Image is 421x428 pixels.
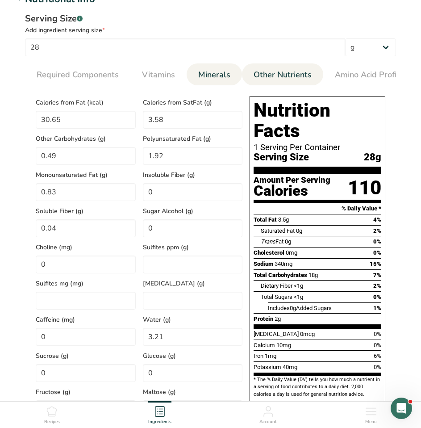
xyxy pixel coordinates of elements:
[36,134,136,143] span: Other Carbohydrates (g)
[286,249,297,256] span: 0mg
[25,38,345,56] input: Type your serving size here
[261,238,283,245] span: Fat
[300,331,315,337] span: 0mcg
[276,342,291,348] span: 10mg
[391,398,412,419] iframe: Intercom live chat
[254,376,381,398] section: * The % Daily Value (DV) tells you how much a nutrient in a serving of food contributes to a dail...
[275,315,281,322] span: 2g
[254,203,381,214] section: % Daily Value *
[373,305,381,311] span: 1%
[143,134,243,143] span: Polyunsaturated Fat (g)
[254,143,381,152] div: 1 Serving Per Container
[373,272,381,278] span: 7%
[254,69,312,81] span: Other Nutrients
[143,387,243,397] span: Maltose (g)
[265,352,276,359] span: 1mg
[348,176,381,200] div: 110
[254,249,284,256] span: Cholesterol
[365,419,377,425] span: Menu
[374,352,381,359] span: 6%
[143,351,243,361] span: Glucose (g)
[254,352,263,359] span: Iron
[364,152,381,163] span: 28g
[254,152,309,163] span: Serving Size
[36,279,136,288] span: Sulfites mg (mg)
[278,216,289,223] span: 3.5g
[254,272,307,278] span: Total Carbohydrates
[374,342,381,348] span: 0%
[143,170,243,180] span: Insoluble Fiber (g)
[254,331,299,337] span: [MEDICAL_DATA]
[261,238,275,245] i: Trans
[373,249,381,256] span: 0%
[373,294,381,300] span: 0%
[373,227,381,234] span: 2%
[285,238,291,245] span: 0g
[275,260,292,267] span: 340mg
[143,315,243,324] span: Water (g)
[36,170,136,180] span: Monounsaturated Fat (g)
[37,69,119,81] span: Required Components
[44,402,60,426] a: Recipes
[143,206,243,216] span: Sugar Alcohol (g)
[294,282,303,289] span: <1g
[143,98,243,107] span: Calories from SatFat (g)
[44,419,60,425] span: Recipes
[254,342,275,348] span: Calcium
[148,419,171,425] span: Ingredients
[36,98,136,107] span: Calories from Fat (kcal)
[36,351,136,361] span: Sucrose (g)
[142,69,175,81] span: Vitamins
[254,185,330,197] div: Calories
[254,100,381,141] h1: Nutrition Facts
[373,282,381,289] span: 2%
[261,282,292,289] span: Dietary Fiber
[36,206,136,216] span: Soluble Fiber (g)
[373,238,381,245] span: 0%
[374,331,381,337] span: 0%
[36,315,136,324] span: Caffeine (mg)
[254,260,273,267] span: Sodium
[36,387,136,397] span: Fructose (g)
[25,25,396,35] div: Add ingredient serving size
[143,243,243,252] span: Sulfites ppm (g)
[25,12,396,25] div: Serving Size
[254,176,330,185] div: Amount Per Serving
[198,69,230,81] span: Minerals
[261,227,295,234] span: Saturated Fat
[254,315,273,322] span: Protein
[148,402,171,426] a: Ingredients
[254,216,277,223] span: Total Fat
[294,294,303,300] span: <1g
[259,402,277,426] a: Account
[296,227,302,234] span: 0g
[373,216,381,223] span: 4%
[259,419,277,425] span: Account
[290,305,296,311] span: 0g
[374,364,381,370] span: 0%
[36,243,136,252] span: Choline (mg)
[268,305,332,311] span: Includes Added Sugars
[261,294,292,300] span: Total Sugars
[254,364,281,370] span: Potassium
[308,272,318,278] span: 18g
[143,279,243,288] span: [MEDICAL_DATA] (g)
[283,364,297,370] span: 40mg
[370,260,381,267] span: 15%
[335,69,404,81] span: Amino Acid Profile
